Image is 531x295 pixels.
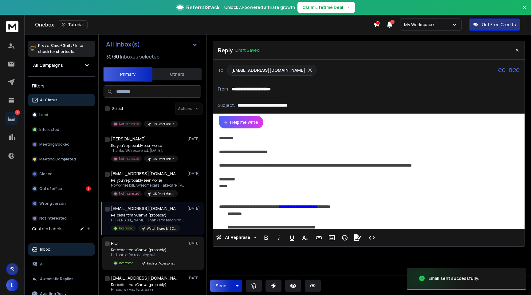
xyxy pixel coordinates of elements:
p: Draft Saved [235,47,260,53]
p: Not Interested [119,122,139,126]
p: Re: you’ve probably seen worse [111,178,185,183]
p: US Event Venue [153,192,174,196]
p: Subject: [218,102,235,108]
button: More Text [299,232,311,244]
button: Interested [28,123,95,136]
button: Automatic Replies [28,273,95,285]
p: Not Interested [119,156,139,161]
h1: [EMAIL_ADDRESS][DOMAIN_NAME] [111,205,179,212]
p: Interested [119,261,133,265]
p: Press to check for shortcuts. [38,42,83,55]
p: Re: better than Canva (probably) [111,282,185,287]
p: Get Free Credits [482,22,516,28]
span: AI Rephrase [224,235,251,240]
button: Get Free Credits [469,18,520,31]
p: Closed [39,172,53,176]
button: Not Interested [28,212,95,224]
button: Code View [366,232,378,244]
p: My Workspace [404,22,436,28]
p: Lead [39,112,48,117]
h1: [EMAIL_ADDRESS][DOMAIN_NAME] [111,171,179,177]
p: Unlock AI-powered affiliate growth [224,4,295,10]
h3: Filters [28,82,95,90]
p: Thanks. We're covered. [DATE], [111,148,178,153]
button: Lead [28,109,95,121]
div: 1 [86,186,91,191]
button: Tutorial [58,20,88,29]
span: Cmd + Shift + k [50,42,78,49]
button: Italic (⌘I) [273,232,285,244]
button: Close banner [521,4,529,18]
button: Insert Image (⌘P) [326,232,338,244]
button: Out of office1 [28,183,95,195]
p: Hi [PERSON_NAME], Thanks for reaching out, [111,218,185,223]
p: No worries bill, Awesome cars, Take care, [PERSON_NAME] On [111,183,185,188]
p: Watch Stores & 12 Others US [147,226,176,231]
p: Re: you’ve probably seen worse [111,143,178,148]
p: Re: better than Canva (probably) [111,248,180,253]
h1: All Inbox(s) [106,41,140,47]
button: Emoticons [339,232,351,244]
a: 1 [5,112,18,125]
button: All Campaigns [28,59,95,71]
p: Interested [39,127,59,132]
h1: [PERSON_NAME] [111,136,146,142]
h3: Inboxes selected [120,53,159,60]
p: [EMAIL_ADDRESS][DOMAIN_NAME] [231,67,305,73]
p: Not Interested [39,216,67,221]
div: Onebox [35,20,373,29]
p: [DATE] [187,206,201,211]
p: Not Interested [119,191,139,196]
p: [DATE] [187,171,201,176]
h1: R D [111,240,118,246]
p: Inbox [40,247,50,252]
button: Send [210,280,232,292]
p: [DATE] [187,136,201,141]
p: US Event Venue [153,157,174,161]
button: Bold (⌘B) [260,232,272,244]
span: 11 [390,20,395,24]
label: Select [112,106,123,111]
p: Meeting Completed [39,157,76,162]
button: Insert Link (⌘K) [313,232,325,244]
button: Inbox [28,243,95,256]
p: All [40,262,45,267]
button: Primary [103,67,152,82]
button: Others [152,67,202,81]
p: Re: better than Canva (probably) [111,213,185,218]
p: [DATE] [187,241,201,246]
button: Claim Lifetime Deal→ [297,2,355,13]
p: Interested [119,226,133,231]
button: All Inbox(s) [101,38,203,51]
button: Meeting Completed [28,153,95,165]
p: Wrong person [39,201,66,206]
p: Hi, course, you have been [111,287,185,292]
button: L [6,279,18,291]
p: To: [218,67,225,73]
p: From: [218,86,229,92]
button: All Status [28,94,95,106]
p: 1 [15,110,20,115]
p: Reply [218,46,233,55]
p: Meeting Booked [39,142,69,147]
button: Signature [352,232,364,244]
span: → [346,4,350,10]
button: Help me write [219,116,263,128]
button: Meeting Booked [28,138,95,151]
button: All [28,258,95,270]
button: AI Rephrase [215,232,258,244]
h3: Custom Labels [32,226,63,232]
div: Email sent successfully. [428,275,479,281]
p: Automatic Replies [40,277,73,281]
p: US Event Venue [153,122,174,127]
span: ReferralStack [186,4,219,11]
h1: All Campaigns [33,62,63,68]
p: BCC [509,67,520,74]
p: All Status [40,98,57,103]
h1: [EMAIL_ADDRESS][DOMAIN_NAME] [111,275,179,281]
button: Underline (⌘U) [286,232,298,244]
p: [DATE] [187,276,201,281]
p: Fashion Accessories [GEOGRAPHIC_DATA] [147,261,176,266]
